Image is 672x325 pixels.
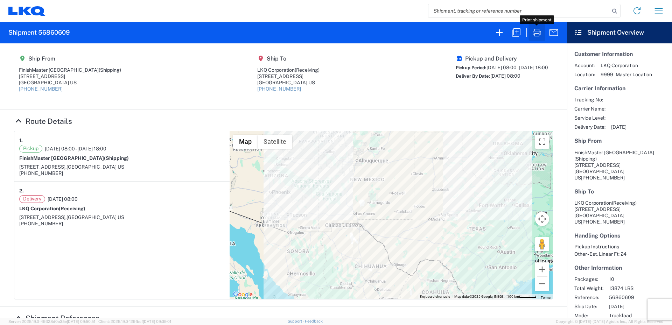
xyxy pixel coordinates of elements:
[14,117,72,126] a: Hide Details
[574,149,665,181] address: [GEOGRAPHIC_DATA] US
[535,262,549,276] button: Zoom in
[258,135,292,149] button: Show satellite imagery
[98,319,171,324] span: Client: 2025.19.0-129fbcf
[19,86,63,92] a: [PHONE_NUMBER]
[19,186,24,195] strong: 2.
[574,106,605,112] span: Carrier Name:
[574,115,605,121] span: Service Level:
[8,28,70,37] h2: Shipment 56860609
[19,67,121,73] div: FinishMaster [GEOGRAPHIC_DATA]
[535,237,549,251] button: Drag Pegman onto the map to open Street View
[612,200,637,206] span: (Receiving)
[19,55,121,62] h5: Ship From
[19,79,121,86] div: [GEOGRAPHIC_DATA] US
[66,164,124,170] span: [GEOGRAPHIC_DATA] US
[574,312,603,319] span: Mode:
[257,73,320,79] div: [STREET_ADDRESS]
[535,277,549,291] button: Zoom out
[601,71,652,78] span: 9999 - Master Location
[535,135,549,149] button: Toggle fullscreen view
[257,86,301,92] a: [PHONE_NUMBER]
[609,276,669,282] span: 10
[19,195,45,203] span: Delivery
[574,188,665,195] h5: Ship To
[601,62,652,69] span: LKQ Corporation
[231,290,254,299] img: Google
[45,146,106,152] span: [DATE] 08:00 - [DATE] 18:00
[609,294,669,301] span: 56860609
[609,303,669,310] span: [DATE]
[574,156,597,162] span: (Shipping)
[574,244,665,250] h6: Pickup Instructions
[574,124,605,130] span: Delivery Date:
[581,175,625,181] span: [PHONE_NUMBER]
[574,62,595,69] span: Account:
[19,170,225,176] div: [PHONE_NUMBER]
[567,22,672,43] header: Shipment Overview
[574,294,603,301] span: Reference:
[507,295,519,298] span: 100 km
[456,65,486,70] span: Pickup Period:
[541,296,551,299] a: Terms
[19,155,129,161] strong: FinishMaster [GEOGRAPHIC_DATA]
[609,312,669,319] span: Truckload
[143,319,171,324] span: [DATE] 09:39:01
[574,162,621,168] span: [STREET_ADDRESS]
[420,294,450,299] button: Keyboard shortcuts
[574,200,637,212] span: LKQ Corporation [STREET_ADDRESS]
[574,51,665,57] h5: Customer Information
[288,319,305,323] a: Support
[19,220,225,227] div: [PHONE_NUMBER]
[456,55,548,62] h5: Pickup and Delivery
[574,303,603,310] span: Ship Date:
[257,79,320,86] div: [GEOGRAPHIC_DATA] US
[19,214,66,220] span: [STREET_ADDRESS],
[535,212,549,226] button: Map camera controls
[48,196,78,202] span: [DATE] 08:00
[66,214,124,220] span: [GEOGRAPHIC_DATA] US
[456,73,490,79] span: Deliver By Date:
[295,67,320,73] span: (Receiving)
[574,232,665,239] h5: Handling Options
[104,155,129,161] span: (Shipping)
[233,135,258,149] button: Show street map
[19,164,66,170] span: [STREET_ADDRESS],
[609,285,669,291] span: 13874 LBS
[611,124,626,130] span: [DATE]
[99,67,121,73] span: (Shipping)
[14,314,99,323] a: Hide Details
[574,264,665,271] h5: Other Information
[581,219,625,225] span: [PHONE_NUMBER]
[8,319,95,324] span: Server: 2025.19.0-49328d0a35e
[505,294,539,299] button: Map Scale: 100 km per 46 pixels
[257,67,320,73] div: LKQ Corporation
[574,137,665,144] h5: Ship From
[574,85,665,92] h5: Carrier Information
[19,136,23,145] strong: 1.
[59,206,85,211] span: (Receiving)
[574,200,665,225] address: [GEOGRAPHIC_DATA] US
[19,145,42,153] span: Pickup
[454,295,503,298] span: Map data ©2025 Google, INEGI
[486,65,548,70] span: [DATE] 08:00 - [DATE] 18:00
[67,319,95,324] span: [DATE] 09:50:51
[490,73,520,79] span: [DATE] 08:00
[305,319,323,323] a: Feedback
[428,4,610,17] input: Shipment, tracking or reference number
[257,55,320,62] h5: Ship To
[574,97,605,103] span: Tracking No:
[556,318,664,325] span: Copyright © [DATE]-[DATE] Agistix Inc., All Rights Reserved
[574,150,654,155] span: FinishMaster [GEOGRAPHIC_DATA]
[574,276,603,282] span: Packages:
[574,251,665,257] div: Other - Est. Linear Ft: 24
[574,71,595,78] span: Location:
[231,290,254,299] a: Open this area in Google Maps (opens a new window)
[19,206,85,211] strong: LKQ Corporation
[574,285,603,291] span: Total Weight:
[19,73,121,79] div: [STREET_ADDRESS]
